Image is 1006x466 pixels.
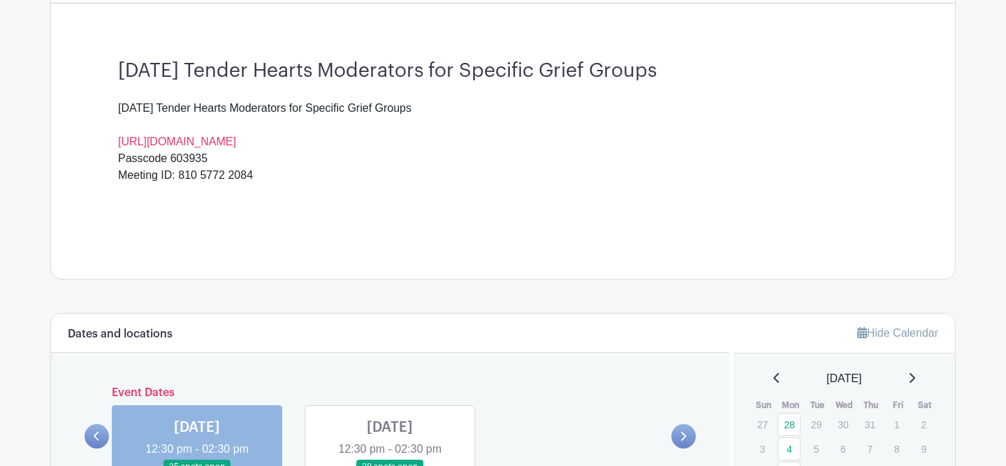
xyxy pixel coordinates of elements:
p: 29 [805,414,828,435]
p: 8 [885,438,908,460]
a: 28 [778,413,801,436]
th: Fri [884,398,912,412]
a: Hide Calendar [857,327,938,339]
p: 6 [831,438,854,460]
h3: [DATE] Tender Hearts Moderators for Specific Grief Groups [118,59,888,83]
span: [DATE] [826,370,861,387]
p: 31 [859,414,882,435]
p: 1 [885,414,908,435]
p: 9 [912,438,935,460]
a: [URL][DOMAIN_NAME] [118,136,236,147]
p: 3 [751,438,774,460]
th: Sat [912,398,939,412]
p: 30 [831,414,854,435]
div: Meeting ID: 810 5772 2084 [118,167,888,201]
p: 7 [859,438,882,460]
th: Tue [804,398,831,412]
div: [DATE] Tender Hearts Moderators for Specific Grief Groups Passcode 603935 [118,100,888,167]
a: 4 [778,437,801,460]
th: Thu [858,398,885,412]
th: Sun [750,398,778,412]
th: Mon [777,398,804,412]
p: 2 [912,414,935,435]
p: 5 [805,438,828,460]
h6: Dates and locations [68,328,173,341]
h6: Event Dates [109,386,671,400]
th: Wed [831,398,858,412]
p: 27 [751,414,774,435]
